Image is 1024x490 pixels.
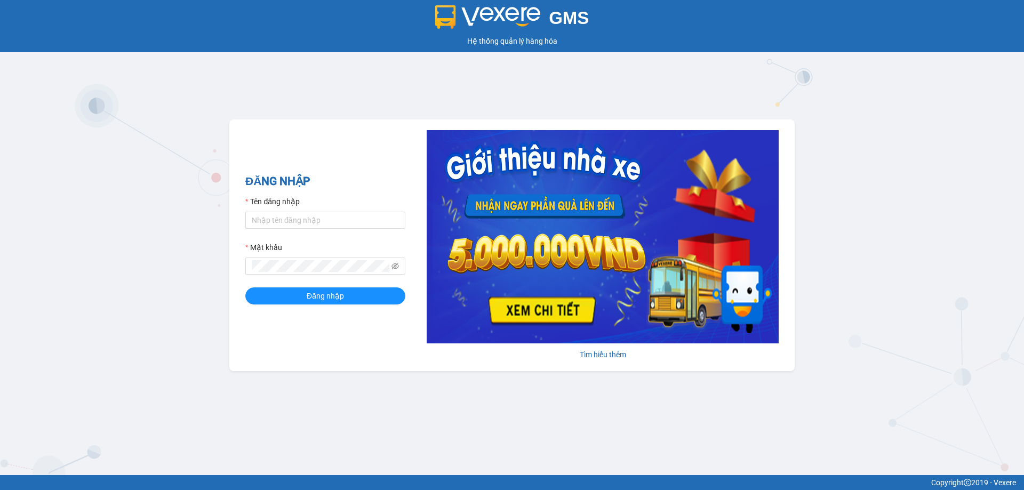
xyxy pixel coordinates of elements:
h2: ĐĂNG NHẬP [245,173,405,190]
a: GMS [435,16,589,25]
span: copyright [964,479,971,486]
span: GMS [549,8,589,28]
div: Hệ thống quản lý hàng hóa [3,35,1021,47]
img: banner-0 [427,130,779,343]
input: Mật khẩu [252,260,389,272]
button: Đăng nhập [245,287,405,304]
div: Tìm hiểu thêm [427,349,779,360]
label: Tên đăng nhập [245,196,300,207]
span: Đăng nhập [307,290,344,302]
img: logo 2 [435,5,541,29]
input: Tên đăng nhập [245,212,405,229]
label: Mật khẩu [245,242,282,253]
span: eye-invisible [391,262,399,270]
div: Copyright 2019 - Vexere [8,477,1016,488]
